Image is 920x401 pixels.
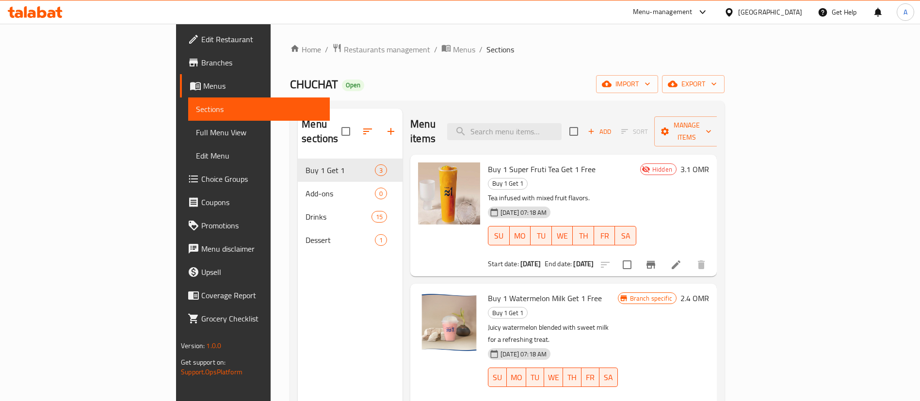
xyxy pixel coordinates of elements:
button: FR [594,226,615,245]
div: Menu-management [633,6,693,18]
a: Full Menu View [188,121,330,144]
button: SU [488,368,506,387]
span: Sort sections [356,120,379,143]
button: WE [544,368,563,387]
span: Upsell [201,266,322,278]
span: Restaurants management [344,44,430,55]
span: Coupons [201,196,322,208]
span: Menu disclaimer [201,243,322,255]
p: Juicy watermelon blended with sweet milk for a refreshing treat. [488,321,618,346]
span: TH [577,229,590,243]
span: Hidden [648,165,676,174]
a: Sections [188,97,330,121]
button: MO [510,226,531,245]
div: Add-ons0 [298,182,403,205]
a: Menus [180,74,330,97]
span: Select section [564,121,584,142]
a: Upsell [180,260,330,284]
span: Promotions [201,220,322,231]
button: TH [563,368,581,387]
span: Add [586,126,613,137]
span: Sections [486,44,514,55]
span: 15 [372,212,387,222]
span: SA [619,229,632,243]
h6: 3.1 OMR [680,162,709,176]
button: TH [573,226,594,245]
a: Menu disclaimer [180,237,330,260]
a: Edit Menu [188,144,330,167]
span: Edit Restaurant [201,33,322,45]
a: Coverage Report [180,284,330,307]
button: TU [531,226,552,245]
div: items [375,188,387,199]
span: Edit Menu [196,150,322,161]
button: FR [581,368,600,387]
span: Buy 1 Watermelon Milk Get 1 Free [488,291,602,305]
span: Open [342,81,364,89]
b: [DATE] [573,257,594,270]
a: Restaurants management [332,43,430,56]
span: export [670,78,717,90]
span: Full Menu View [196,127,322,138]
p: Tea infused with mixed fruit flavors. [488,192,636,204]
li: / [479,44,483,55]
a: Edit Restaurant [180,28,330,51]
a: Coupons [180,191,330,214]
span: Branch specific [626,294,676,303]
span: SU [492,229,505,243]
div: Buy 1 Get 1 [488,178,528,190]
span: SU [492,370,502,385]
img: Buy 1 Super Fruti Tea Get 1 Free [418,162,480,225]
span: FR [585,370,596,385]
span: Manage items [662,119,711,144]
span: Choice Groups [201,173,322,185]
span: import [604,78,650,90]
span: Add-ons [306,188,375,199]
span: Add item [584,124,615,139]
nav: breadcrumb [290,43,725,56]
a: Grocery Checklist [180,307,330,330]
button: Branch-specific-item [639,253,662,276]
span: 1 [375,236,387,245]
a: Choice Groups [180,167,330,191]
div: Drinks15 [298,205,403,228]
button: SU [488,226,509,245]
button: delete [690,253,713,276]
img: Buy 1 Watermelon Milk Get 1 Free [418,291,480,353]
div: Buy 1 Get 1 [488,307,528,319]
button: Add [584,124,615,139]
span: WE [556,229,569,243]
span: TU [530,370,541,385]
span: Menus [203,80,322,92]
button: TU [526,368,545,387]
span: 1.0.0 [206,339,221,352]
span: Get support on: [181,356,226,369]
span: Buy 1 Get 1 [306,164,375,176]
div: items [371,211,387,223]
span: Menus [453,44,475,55]
span: Select to update [617,255,637,275]
a: Edit menu item [670,259,682,271]
span: Grocery Checklist [201,313,322,324]
button: SA [615,226,636,245]
span: MO [511,370,522,385]
span: Buy 1 Super Fruti Tea Get 1 Free [488,162,596,176]
button: Add section [379,120,403,143]
span: 0 [375,189,387,198]
span: Buy 1 Get 1 [488,307,527,319]
span: Select section first [615,124,654,139]
div: Dessert1 [298,228,403,252]
button: import [596,75,658,93]
a: Menus [441,43,475,56]
div: items [375,164,387,176]
button: Manage items [654,116,719,146]
a: Support.OpsPlatform [181,366,242,378]
input: search [447,123,562,140]
span: Coverage Report [201,289,322,301]
b: [DATE] [520,257,541,270]
div: Buy 1 Get 13 [298,159,403,182]
span: Dessert [306,234,375,246]
button: WE [552,226,573,245]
